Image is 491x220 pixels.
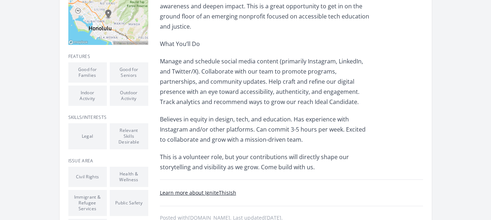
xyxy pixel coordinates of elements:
[110,86,148,106] li: Outdoor Activity
[110,190,148,216] li: Public Safety
[160,152,373,172] p: This is a volunteer role, but your contributions will directly shape our storytelling and visibil...
[68,54,148,59] h3: Features
[160,189,236,196] a: Learn more about IgniteThisIsh
[68,190,107,216] li: Immigrant & Refugee Services
[68,86,107,106] li: Indoor Activity
[160,56,373,107] p: Manage and schedule social media content (primarily Instagram, LinkedIn, and Twitter/X). Collabor...
[68,115,148,120] h3: Skills/Interests
[160,114,373,145] p: Believes in equity in design, tech, and education. Has experience with Instagram and/or other pla...
[160,39,373,49] p: What You’ll Do
[68,62,107,83] li: Good for Families
[68,123,107,149] li: Legal
[110,167,148,187] li: Health & Wellness
[110,62,148,83] li: Good for Seniors
[110,123,148,149] li: Relevant Skills Desirable
[68,167,107,187] li: Civil Rights
[68,158,148,164] h3: Issue area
